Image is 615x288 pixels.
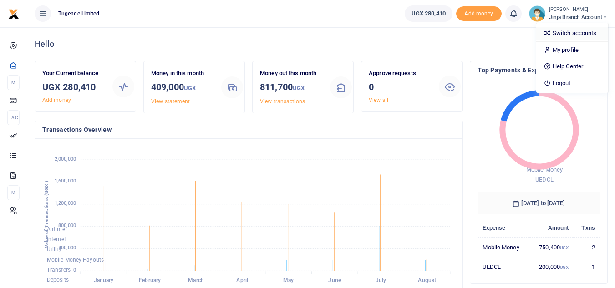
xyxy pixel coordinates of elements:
[529,5,608,22] a: profile-user [PERSON_NAME] Jinja branch account
[8,10,19,17] a: logo-small logo-large logo-large
[369,69,432,78] p: Approve requests
[549,6,608,14] small: [PERSON_NAME]
[369,97,388,103] a: View all
[260,80,323,95] h3: 811,700
[47,257,104,263] span: Mobile Money Payouts
[8,9,19,20] img: logo-small
[188,278,204,284] tspan: March
[47,277,69,283] span: Deposits
[47,236,66,243] span: Internet
[529,257,574,276] td: 200,000
[7,75,20,90] li: M
[55,178,76,184] tspan: 1,600,000
[478,257,529,276] td: UEDCL
[456,10,502,16] a: Add money
[47,226,65,232] span: Airtime
[369,80,432,94] h3: 0
[536,77,608,90] a: Logout
[529,237,574,257] td: 750,400
[560,265,569,270] small: UGX
[73,267,76,273] tspan: 0
[44,181,50,248] text: Value of Transactions (UGX )
[536,44,608,56] a: My profile
[94,278,114,284] tspan: January
[536,60,608,73] a: Help Center
[536,176,554,183] span: UEDCL
[574,218,600,237] th: Txns
[47,247,61,253] span: Utility
[293,85,305,91] small: UGX
[139,278,161,284] tspan: February
[478,218,529,237] th: Expense
[529,5,545,22] img: profile-user
[526,166,563,173] span: Mobile Money
[58,222,76,228] tspan: 800,000
[560,245,569,250] small: UGX
[35,39,608,49] h4: Hello
[549,13,608,21] span: Jinja branch account
[418,278,436,284] tspan: August
[574,237,600,257] td: 2
[7,110,20,125] li: Ac
[55,10,103,18] span: Tugende Limited
[55,201,76,207] tspan: 1,200,000
[7,185,20,200] li: M
[42,80,105,94] h3: UGX 280,410
[456,6,502,21] li: Toup your wallet
[478,192,600,214] h6: [DATE] to [DATE]
[151,69,214,78] p: Money in this month
[478,237,529,257] td: Mobile Money
[151,80,214,95] h3: 409,000
[574,257,600,276] td: 1
[58,245,76,251] tspan: 400,000
[401,5,456,22] li: Wallet ballance
[260,69,323,78] p: Money out this month
[151,98,190,105] a: View statement
[536,27,608,40] a: Switch accounts
[412,9,446,18] span: UGX 280,410
[42,69,105,78] p: Your Current balance
[405,5,452,22] a: UGX 280,410
[478,65,600,75] h4: Top Payments & Expenses
[184,85,196,91] small: UGX
[529,218,574,237] th: Amount
[456,6,502,21] span: Add money
[55,156,76,162] tspan: 2,000,000
[42,97,71,103] a: Add money
[42,125,455,135] h4: Transactions Overview
[260,98,305,105] a: View transactions
[47,267,71,273] span: Transfers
